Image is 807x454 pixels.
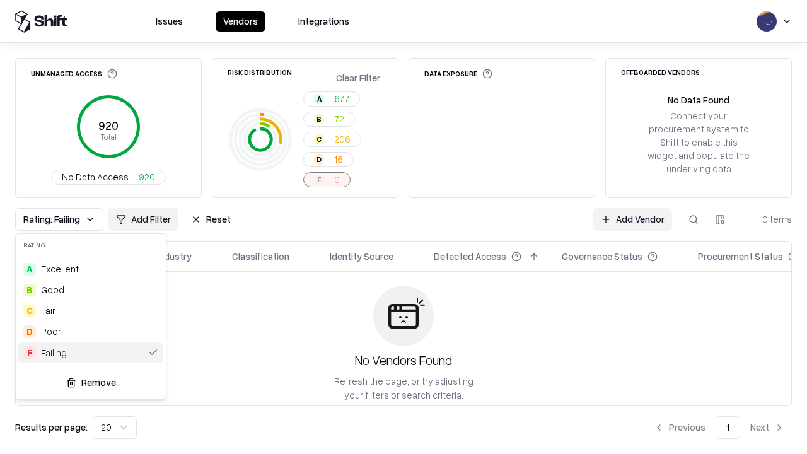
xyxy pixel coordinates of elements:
div: Suggestions [16,256,166,366]
span: Good [41,283,64,296]
div: B [23,284,36,296]
span: Fair [41,304,55,317]
div: Failing [41,346,67,359]
button: Remove [21,371,161,394]
div: Poor [41,325,61,338]
div: F [23,346,36,359]
div: A [23,263,36,276]
div: D [23,325,36,338]
div: Rating [16,234,166,256]
span: Excellent [41,262,79,276]
div: C [23,305,36,317]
